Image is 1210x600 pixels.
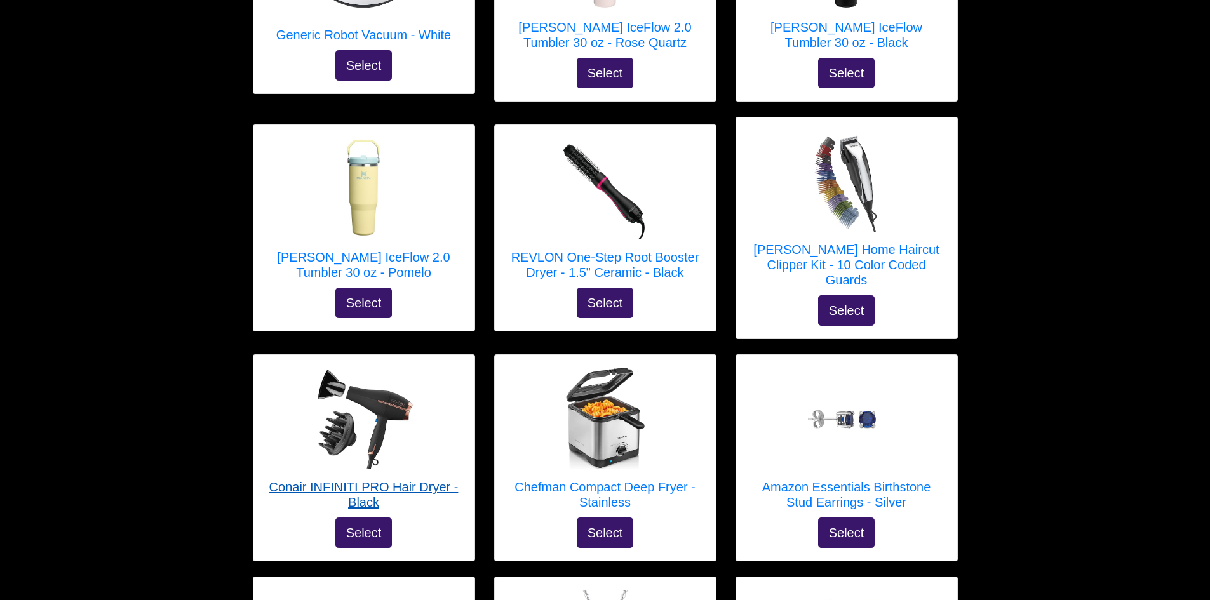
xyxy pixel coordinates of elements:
[508,20,703,50] h5: [PERSON_NAME] IceFlow 2.0 Tumbler 30 oz - Rose Quartz
[749,130,944,295] a: Wahl Home Haircut Clipper Kit - 10 Color Coded Guards [PERSON_NAME] Home Haircut Clipper Kit - 10...
[266,368,462,517] a: Conair INFINITI PRO Hair Dryer - Black Conair INFINITI PRO Hair Dryer - Black
[335,517,393,548] button: Select
[508,479,703,510] h5: Chefman Compact Deep Fryer - Stainless
[266,479,462,510] h5: Conair INFINITI PRO Hair Dryer - Black
[818,517,875,548] button: Select
[577,58,634,88] button: Select
[313,368,415,469] img: Conair INFINITI PRO Hair Dryer - Black
[335,288,393,318] button: Select
[508,368,703,517] a: Chefman Compact Deep Fryer - Stainless Chefman Compact Deep Fryer - Stainless
[555,138,656,239] img: REVLON One-Step Root Booster Dryer - 1.5" Ceramic - Black
[335,50,393,81] button: Select
[749,479,944,510] h5: Amazon Essentials Birthstone Stud Earrings - Silver
[796,368,897,469] img: Amazon Essentials Birthstone Stud Earrings - Silver
[796,130,897,232] img: Wahl Home Haircut Clipper Kit - 10 Color Coded Guards
[313,138,415,239] img: STANLEY IceFlow 2.0 Tumbler 30 oz - Pomelo
[508,250,703,280] h5: REVLON One-Step Root Booster Dryer - 1.5" Ceramic - Black
[749,20,944,50] h5: [PERSON_NAME] IceFlow Tumbler 30 oz - Black
[749,242,944,288] h5: [PERSON_NAME] Home Haircut Clipper Kit - 10 Color Coded Guards
[577,517,634,548] button: Select
[818,58,875,88] button: Select
[818,295,875,326] button: Select
[266,250,462,280] h5: [PERSON_NAME] IceFlow 2.0 Tumbler 30 oz - Pomelo
[508,138,703,288] a: REVLON One-Step Root Booster Dryer - 1.5" Ceramic - Black REVLON One-Step Root Booster Dryer - 1....
[555,368,656,469] img: Chefman Compact Deep Fryer - Stainless
[266,138,462,288] a: STANLEY IceFlow 2.0 Tumbler 30 oz - Pomelo [PERSON_NAME] IceFlow 2.0 Tumbler 30 oz - Pomelo
[276,27,451,43] h5: Generic Robot Vacuum - White
[577,288,634,318] button: Select
[749,368,944,517] a: Amazon Essentials Birthstone Stud Earrings - Silver Amazon Essentials Birthstone Stud Earrings - ...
